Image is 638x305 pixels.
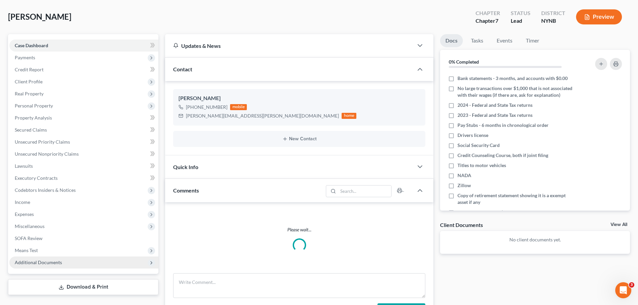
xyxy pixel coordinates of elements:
[173,66,192,72] span: Contact
[440,221,483,228] div: Client Documents
[9,148,158,160] a: Unsecured Nonpriority Claims
[15,259,62,265] span: Additional Documents
[15,211,34,217] span: Expenses
[457,209,577,222] span: Additional Creditors (Medical, or Creditors not on Credit Report)
[466,34,489,47] a: Tasks
[457,162,506,169] span: Titles to motor vehicles
[173,42,405,49] div: Updates & News
[615,282,631,298] iframe: Intercom live chat
[457,172,471,179] span: NADA
[457,102,533,108] span: 2024 - Federal and State Tax returns
[476,17,500,25] div: Chapter
[457,142,500,149] span: Social Security Card
[576,9,622,24] button: Preview
[611,222,627,227] a: View All
[15,247,38,253] span: Means Test
[15,55,35,60] span: Payments
[15,151,79,157] span: Unsecured Nonpriority Claims
[495,17,498,24] span: 7
[8,12,71,21] span: [PERSON_NAME]
[338,185,392,197] input: Search...
[476,9,500,17] div: Chapter
[15,115,52,121] span: Property Analysis
[457,112,533,119] span: 2023 - Federal and State Tax returns
[9,124,158,136] a: Secured Claims
[15,79,43,84] span: Client Profile
[520,34,545,47] a: Timer
[511,9,530,17] div: Status
[445,236,625,243] p: No client documents yet.
[8,279,158,295] a: Download & Print
[629,282,634,288] span: 3
[457,152,548,159] span: Credit Counseling Course, both if joint filing
[9,40,158,52] a: Case Dashboard
[179,94,420,102] div: [PERSON_NAME]
[173,164,198,170] span: Quick Info
[457,132,488,139] span: Drivers license
[15,91,44,96] span: Real Property
[449,59,479,65] strong: 0% Completed
[9,160,158,172] a: Lawsuits
[342,113,356,119] div: home
[457,85,577,98] span: No large transactions over $1,000 that is not associated with their wages (if there are, ask for ...
[15,127,47,133] span: Secured Claims
[186,104,227,110] div: [PHONE_NUMBER]
[15,223,45,229] span: Miscellaneous
[230,104,247,110] div: mobile
[15,139,70,145] span: Unsecured Priority Claims
[491,34,518,47] a: Events
[440,34,463,47] a: Docs
[511,17,530,25] div: Lead
[15,187,76,193] span: Codebtors Insiders & Notices
[9,232,158,244] a: SOFA Review
[457,192,577,206] span: Copy of retirement statement showing it is a exempt asset if any
[179,136,420,142] button: New Contact
[457,75,568,82] span: Bank statements - 3 months, and accounts with $0.00
[457,182,471,189] span: Zillow
[457,122,549,129] span: Pay Stubs - 6 months in chronological order
[9,136,158,148] a: Unsecured Priority Claims
[9,172,158,184] a: Executory Contracts
[15,163,33,169] span: Lawsuits
[15,199,30,205] span: Income
[173,226,425,233] p: Please wait...
[9,112,158,124] a: Property Analysis
[541,9,565,17] div: District
[186,112,339,119] div: [PERSON_NAME][EMAIL_ADDRESS][PERSON_NAME][DOMAIN_NAME]
[15,235,43,241] span: SOFA Review
[541,17,565,25] div: NYNB
[15,43,48,48] span: Case Dashboard
[173,187,199,194] span: Comments
[15,175,58,181] span: Executory Contracts
[15,103,53,108] span: Personal Property
[15,67,44,72] span: Credit Report
[9,64,158,76] a: Credit Report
